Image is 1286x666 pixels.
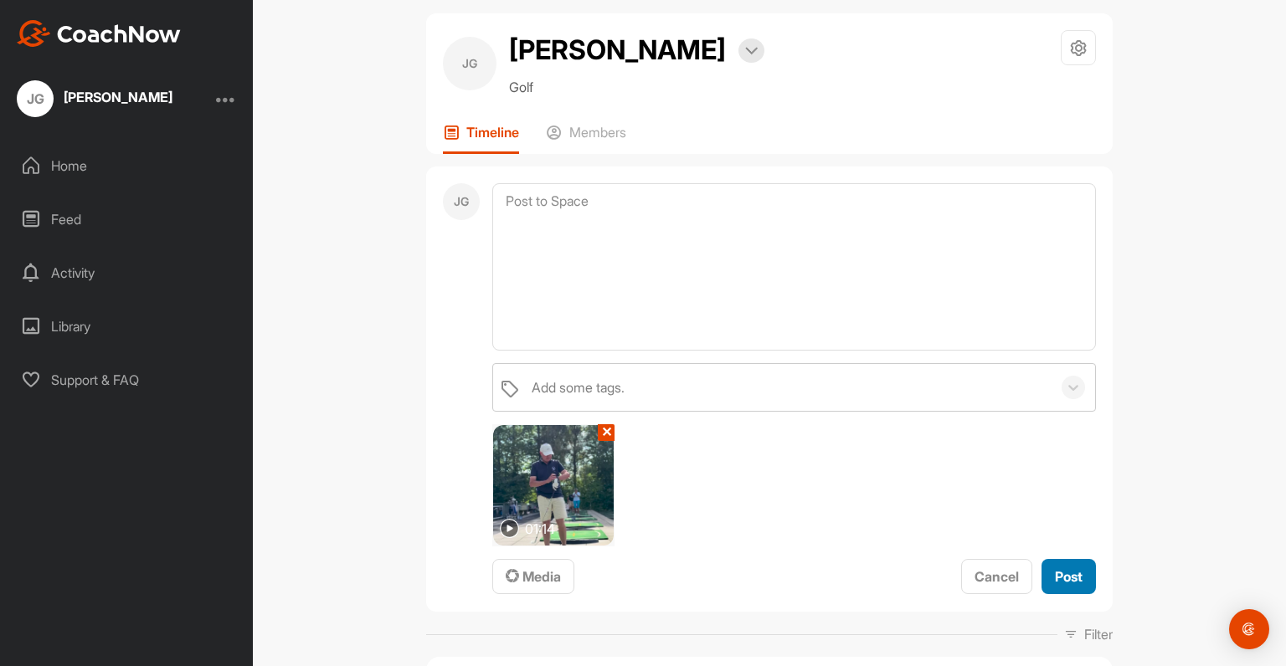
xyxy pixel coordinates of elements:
span: Post [1055,568,1083,585]
div: JG [443,37,496,90]
span: Cancel [975,568,1019,585]
span: Media [506,568,561,585]
div: Feed [9,198,245,240]
p: Golf [509,77,764,97]
button: Post [1042,559,1096,595]
img: CoachNow [17,20,181,47]
div: Home [9,145,245,187]
button: Media [492,559,574,595]
img: thumbnail [493,425,614,546]
p: Members [569,124,626,141]
button: Cancel [961,559,1032,595]
img: arrow-down [745,47,758,55]
div: Activity [9,252,245,294]
p: Timeline [466,124,519,141]
p: Filter [1084,624,1113,644]
div: Support & FAQ [9,359,245,401]
button: ✕ [598,424,615,441]
div: JG [17,80,54,117]
img: play [500,519,519,538]
div: Add some tags. [532,377,625,397]
div: [PERSON_NAME] [64,90,172,104]
div: Open Intercom Messenger [1229,609,1269,649]
h2: [PERSON_NAME] [509,30,726,70]
div: JG [443,183,480,220]
p: 01:14 [525,519,555,539]
div: Library [9,305,245,347]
